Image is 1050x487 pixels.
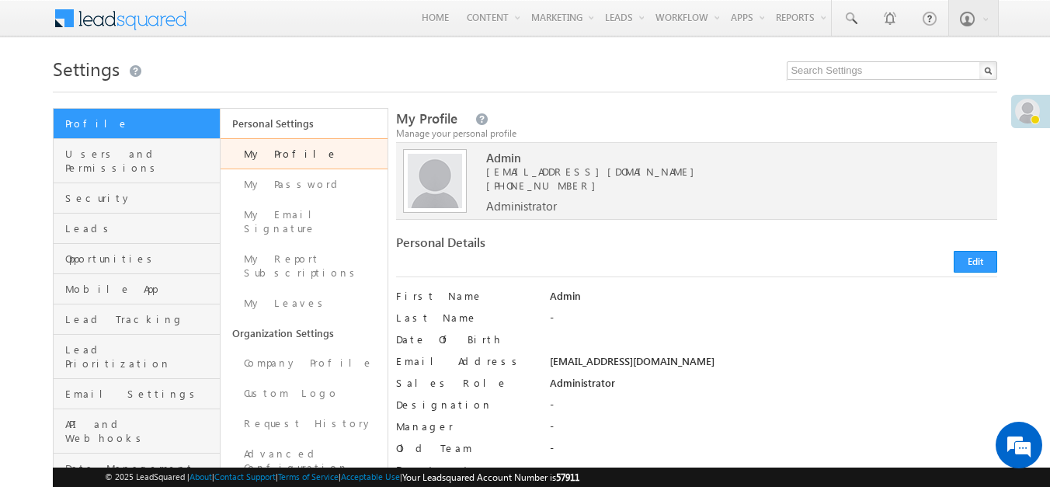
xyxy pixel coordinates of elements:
[396,419,535,433] label: Manager
[54,379,220,409] a: Email Settings
[396,235,689,257] div: Personal Details
[221,109,388,138] a: Personal Settings
[396,463,535,477] label: Department
[105,470,579,485] span: © 2025 LeadSquared | | | | |
[65,343,216,370] span: Lead Prioritization
[278,471,339,482] a: Terms of Service
[54,214,220,244] a: Leads
[550,398,997,419] div: -
[54,139,220,183] a: Users and Permissions
[396,127,998,141] div: Manage your personal profile
[65,221,216,235] span: Leads
[556,471,579,483] span: 57911
[550,441,997,463] div: -
[550,311,997,332] div: -
[53,56,120,81] span: Settings
[550,289,997,311] div: Admin
[65,417,216,445] span: API and Webhooks
[221,348,388,378] a: Company Profile
[396,354,535,368] label: Email Address
[54,409,220,454] a: API and Webhooks
[65,282,216,296] span: Mobile App
[221,200,388,244] a: My Email Signature
[486,165,968,179] span: [EMAIL_ADDRESS][DOMAIN_NAME]
[221,288,388,318] a: My Leaves
[550,419,997,441] div: -
[54,183,220,214] a: Security
[221,138,388,169] a: My Profile
[954,251,997,273] button: Edit
[221,378,388,409] a: Custom Logo
[787,61,997,80] input: Search Settings
[189,471,212,482] a: About
[221,169,388,200] a: My Password
[65,117,216,130] span: Profile
[54,274,220,304] a: Mobile App
[54,109,220,139] a: Profile
[396,289,535,303] label: First Name
[65,147,216,175] span: Users and Permissions
[486,179,603,192] span: [PHONE_NUMBER]
[221,244,388,288] a: My Report Subscriptions
[402,471,579,483] span: Your Leadsquared Account Number is
[341,471,400,482] a: Acceptable Use
[54,335,220,379] a: Lead Prioritization
[221,439,388,483] a: Advanced Configuration
[396,398,535,412] label: Designation
[550,376,997,398] div: Administrator
[65,252,216,266] span: Opportunities
[221,318,388,348] a: Organization Settings
[65,387,216,401] span: Email Settings
[486,151,968,165] span: Admin
[550,463,997,485] div: -
[65,312,216,326] span: Lead Tracking
[65,191,216,205] span: Security
[396,110,457,127] span: My Profile
[54,304,220,335] a: Lead Tracking
[221,409,388,439] a: Request History
[396,441,535,455] label: Old Team
[214,471,276,482] a: Contact Support
[486,199,557,213] span: Administrator
[396,376,535,390] label: Sales Role
[550,354,997,376] div: [EMAIL_ADDRESS][DOMAIN_NAME]
[54,244,220,274] a: Opportunities
[396,332,535,346] label: Date Of Birth
[396,311,535,325] label: Last Name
